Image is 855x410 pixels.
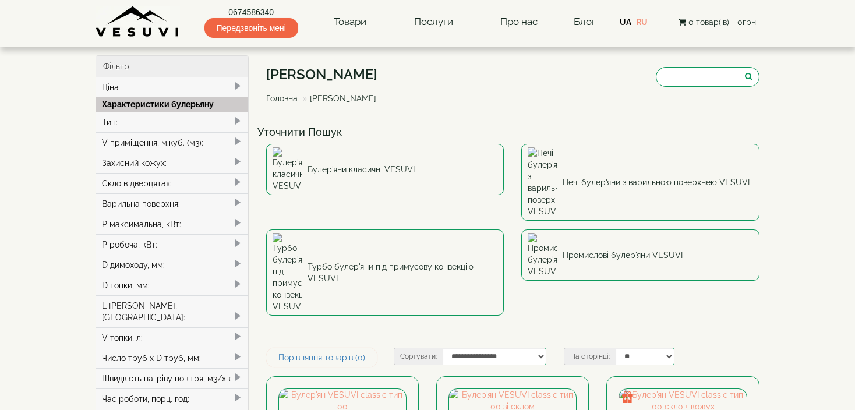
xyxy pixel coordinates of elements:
[96,327,248,348] div: V топки, л:
[204,18,298,38] span: Передзвоніть мені
[96,173,248,193] div: Скло в дверцятах:
[266,348,377,367] a: Порівняння товарів (0)
[96,234,248,255] div: P робоча, кВт:
[521,229,759,281] a: Промислові булер'яни VESUVI Промислові булер'яни VESUVI
[96,368,248,388] div: Швидкість нагріву повітря, м3/хв:
[636,17,648,27] a: RU
[266,94,298,103] a: Головна
[257,126,769,138] h4: Уточнити Пошук
[300,93,376,104] li: [PERSON_NAME]
[96,193,248,214] div: Варильна поверхня:
[521,144,759,221] a: Печі булер'яни з варильною поверхнею VESUVI Печі булер'яни з варильною поверхнею VESUVI
[394,348,443,365] label: Сортувати:
[96,348,248,368] div: Число труб x D труб, мм:
[402,9,465,36] a: Послуги
[96,388,248,409] div: Час роботи, порц. год:
[688,17,756,27] span: 0 товар(ів) - 0грн
[621,391,633,403] img: gift
[489,9,549,36] a: Про нас
[96,97,248,112] div: Характеристики булерьяну
[96,214,248,234] div: P максимальна, кВт:
[266,67,385,82] h1: [PERSON_NAME]
[96,56,248,77] div: Фільтр
[96,255,248,275] div: D димоходу, мм:
[96,112,248,132] div: Тип:
[528,233,557,277] img: Промислові булер'яни VESUVI
[675,16,759,29] button: 0 товар(ів) - 0грн
[266,229,504,316] a: Турбо булер'яни під примусову конвекцію VESUVI Турбо булер'яни під примусову конвекцію VESUVI
[266,144,504,195] a: Булер'яни класичні VESUVI Булер'яни класичні VESUVI
[528,147,557,217] img: Печі булер'яни з варильною поверхнею VESUVI
[273,147,302,192] img: Булер'яни класичні VESUVI
[273,233,302,312] img: Турбо булер'яни під примусову конвекцію VESUVI
[564,348,616,365] label: На сторінці:
[96,132,248,153] div: V приміщення, м.куб. (м3):
[96,275,248,295] div: D топки, мм:
[574,16,596,27] a: Блог
[322,9,378,36] a: Товари
[96,295,248,327] div: L [PERSON_NAME], [GEOGRAPHIC_DATA]:
[620,17,631,27] a: UA
[96,6,180,38] img: Завод VESUVI
[96,153,248,173] div: Захисний кожух:
[204,6,298,18] a: 0674586340
[96,77,248,97] div: Ціна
